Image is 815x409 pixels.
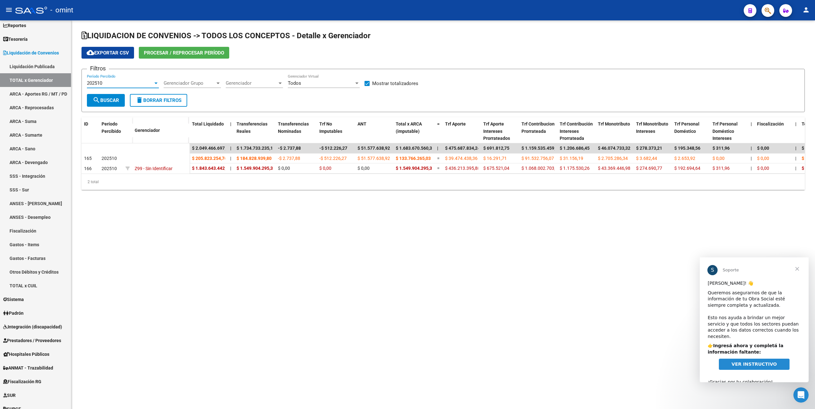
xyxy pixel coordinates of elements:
span: Trf Personal Doméstico [674,121,699,134]
span: $ 675.521,04 [483,166,509,171]
datatable-header-cell: Trf Contribución Intereses Prorrateada [557,117,595,145]
span: $ 16.291,71 [483,156,507,161]
span: 166 [84,166,92,171]
span: Período Percibido [102,121,121,134]
span: $ 1.175.530,26 [560,166,590,171]
datatable-header-cell: | [748,117,755,145]
span: ID [84,121,88,126]
span: $ 1.159.535.459,89 [521,146,560,151]
span: | [230,166,231,171]
span: -$ 2.737,88 [278,146,301,151]
span: Fiscalización [757,121,784,126]
span: | [751,121,752,126]
span: $ 311,96 [712,166,730,171]
mat-icon: menu [5,6,13,14]
span: Trf Monotributo Intereses [636,121,668,134]
span: Transferencias Nominadas [278,121,309,134]
datatable-header-cell: Total Liquidado [189,117,228,145]
span: SUR [3,392,16,399]
span: -$ 512.226,27 [319,156,347,161]
span: Liquidación de Convenios [3,49,59,56]
span: Sistema [3,296,24,303]
span: LIQUIDACION DE CONVENIOS -> TODOS LOS CONCEPTOS - Detalle x Gerenciador [81,31,371,40]
span: $ 43.369.446,98 [598,166,630,171]
span: Fiscalización RG [3,378,41,385]
span: Integración (discapacidad) [3,323,62,330]
datatable-header-cell: Trf Contribucion Prorrateada [519,117,557,145]
datatable-header-cell: Trf Aporte [443,117,481,145]
span: $ 195.348,56 [674,146,700,151]
span: $ 311,96 [712,146,730,151]
span: $ 1.843.643.442,86 [192,166,231,171]
button: Buscar [87,94,125,107]
span: $ 0,00 [757,156,769,161]
span: $ 46.074.733,32 [598,146,630,151]
mat-icon: search [93,96,100,104]
span: Hospitales Públicos [3,351,49,358]
button: Procesar / Reprocesar período [139,47,229,59]
span: 202510 [102,166,117,171]
span: 202510 [102,156,117,161]
datatable-header-cell: = [435,117,443,145]
datatable-header-cell: Total x ARCA (imputable) [393,117,435,145]
span: $ 274.690,77 [636,166,662,171]
datatable-header-cell: Trf Monotributo Intereses [634,117,672,145]
h3: Filtros [87,64,109,73]
div: ¡Gracias por tu colaboración! ​ [8,115,101,134]
span: | [751,156,752,161]
span: Trf Aporte [445,121,466,126]
span: = [437,166,440,171]
span: $ 2.049.466.697,62 [192,146,231,151]
span: ANMAT - Trazabilidad [3,364,53,371]
span: $ 2.705.286,34 [598,156,628,161]
mat-icon: delete [136,96,143,104]
span: Trf Personal Doméstico Intereses [712,121,738,141]
span: $ 1.549.904.295,35 [237,166,275,171]
span: $ 205.823.254,76 [192,156,227,161]
button: Exportar CSV [81,47,134,59]
span: Procesar / Reprocesar período [144,50,224,56]
span: $ 0,00 [319,166,331,171]
span: $ 0,00 [757,146,769,151]
span: $ 0,00 [358,166,370,171]
span: Gerenciador Grupo [164,80,215,86]
span: | [751,146,752,151]
datatable-header-cell: Trf Personal Doméstico Intereses [710,117,748,145]
span: | [795,121,797,126]
span: Trf No Imputables [319,121,342,134]
span: $ 0,00 [712,156,725,161]
span: Trf Contribución Intereses Prorrateada [560,121,593,141]
span: $ 39.474.438,36 [445,156,478,161]
span: $ 475.687.834,24 [445,146,480,151]
div: 2 total [81,174,805,190]
span: $ 51.577.638,92 [358,156,390,161]
span: -$ 2.737,88 [278,156,300,161]
datatable-header-cell: Trf No Imputables [317,117,355,145]
datatable-header-cell: Trf Personal Doméstico [672,117,710,145]
span: -$ 512.226,27 [319,146,347,151]
span: 165 [84,156,92,161]
datatable-header-cell: Período Percibido [99,117,123,144]
datatable-header-cell: | [228,117,234,145]
span: $ 436.213.395,88 [445,166,480,171]
span: Exportar CSV [87,50,129,56]
span: Trf Aporte Intereses Prorrateados [483,121,510,141]
span: $ 0,00 [757,166,769,171]
span: $ 51.577.638,92 [358,146,390,151]
span: $ 691.812,75 [483,146,509,151]
span: Transferencias Reales [237,121,267,134]
span: Reportes [3,22,26,29]
datatable-header-cell: Transferencias Reales [234,117,275,145]
datatable-header-cell: Trf Monotributo [595,117,634,145]
span: Trf Contribucion Prorrateada [521,121,555,134]
datatable-header-cell: Fiscalización [755,117,793,145]
span: Buscar [93,97,119,103]
span: $ 278.373,21 [636,146,662,151]
span: $ 184.828.939,80 [237,156,272,161]
datatable-header-cell: Gerenciador [132,124,189,137]
span: $ 31.156,19 [560,156,583,161]
span: Gerenciador [226,80,277,86]
span: | [230,121,231,126]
